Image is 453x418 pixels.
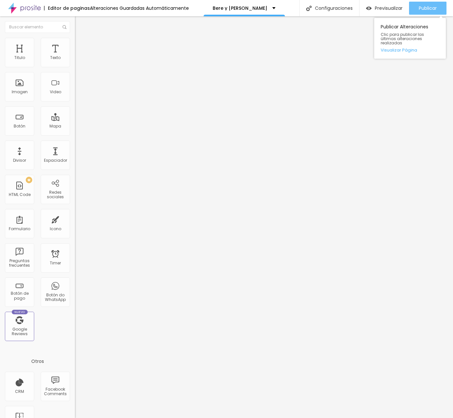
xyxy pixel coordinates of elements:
[12,90,28,94] div: Imagen
[12,310,28,314] div: Nuevo
[9,227,30,231] div: Formulario
[213,6,267,10] p: Bere y [PERSON_NAME]
[7,259,32,268] div: Preguntas frecuentes
[381,48,439,52] a: Visualizar Página
[44,6,90,10] div: Editor de paginas
[63,25,66,29] img: Icone
[15,389,24,394] div: CRM
[360,2,409,15] button: Previsualizar
[13,158,26,163] div: Divisor
[50,124,61,128] div: Mapa
[50,90,61,94] div: Video
[42,387,68,396] div: Facebook Comments
[306,6,312,11] img: Icone
[9,192,31,197] div: HTML Code
[375,6,403,11] span: Previsualizar
[374,18,446,59] div: Publicar Alteraciones
[409,2,446,15] button: Publicar
[5,21,70,33] input: Buscar elemento
[90,6,189,10] div: Alteraciones Guardadas Automáticamente
[50,55,61,60] div: Texto
[419,6,437,11] span: Publicar
[14,55,25,60] div: Titulo
[381,32,439,45] span: Clic para publicar las últimas alteraciones realizadas
[7,327,32,336] div: Google Reviews
[50,227,61,231] div: Icono
[42,190,68,200] div: Redes sociales
[42,293,68,302] div: Botón do WhatsApp
[50,261,61,265] div: Timer
[75,16,453,418] iframe: Editor
[44,158,67,163] div: Espaciador
[366,6,372,11] img: view-1.svg
[7,291,32,301] div: Botón de pago
[14,124,25,128] div: Botón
